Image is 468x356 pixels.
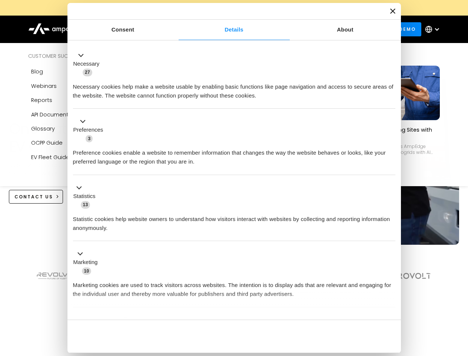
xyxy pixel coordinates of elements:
[73,209,395,233] div: Statistic cookies help website owners to understand how visitors interact with websites by collec...
[28,93,120,107] a: Reports
[31,153,70,161] div: EV Fleet Guide
[73,51,104,77] button: Necessary (27)
[9,190,63,204] a: CONTACT US
[82,267,92,275] span: 10
[73,143,395,166] div: Preference cookies enable a website to remember information that changes the way the website beha...
[28,79,120,93] a: Webinars
[31,125,55,133] div: Glossary
[28,65,120,79] a: Blog
[86,135,93,142] span: 3
[28,150,120,164] a: EV Fleet Guide
[390,9,395,14] button: Close banner
[28,122,120,136] a: Glossary
[83,69,92,76] span: 27
[73,258,98,267] label: Marketing
[67,20,179,40] a: Consent
[67,4,401,12] a: New Webinars: Register to Upcoming WebinarsREGISTER HERE
[73,60,100,68] label: Necessary
[81,201,90,208] span: 13
[122,317,129,324] span: 2
[73,126,103,134] label: Preferences
[31,139,63,147] div: OCPP Guide
[73,275,395,299] div: Marketing cookies are used to track visitors across websites. The intention is to display ads tha...
[73,192,96,201] label: Statistics
[14,194,53,200] div: CONTACT US
[73,117,108,143] button: Preferences (3)
[73,316,134,325] button: Unclassified (2)
[28,52,120,60] div: Customer success
[31,96,52,104] div: Reports
[289,326,395,347] button: Okay
[73,250,102,276] button: Marketing (10)
[73,77,395,100] div: Necessary cookies help make a website usable by enabling basic functions like page navigation and...
[31,111,83,119] div: API Documentation
[73,183,100,209] button: Statistics (13)
[179,20,290,40] a: Details
[387,273,431,279] img: Aerovolt Logo
[31,67,43,76] div: Blog
[28,136,120,150] a: OCPP Guide
[290,20,401,40] a: About
[28,108,120,122] a: API Documentation
[31,82,57,90] div: Webinars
